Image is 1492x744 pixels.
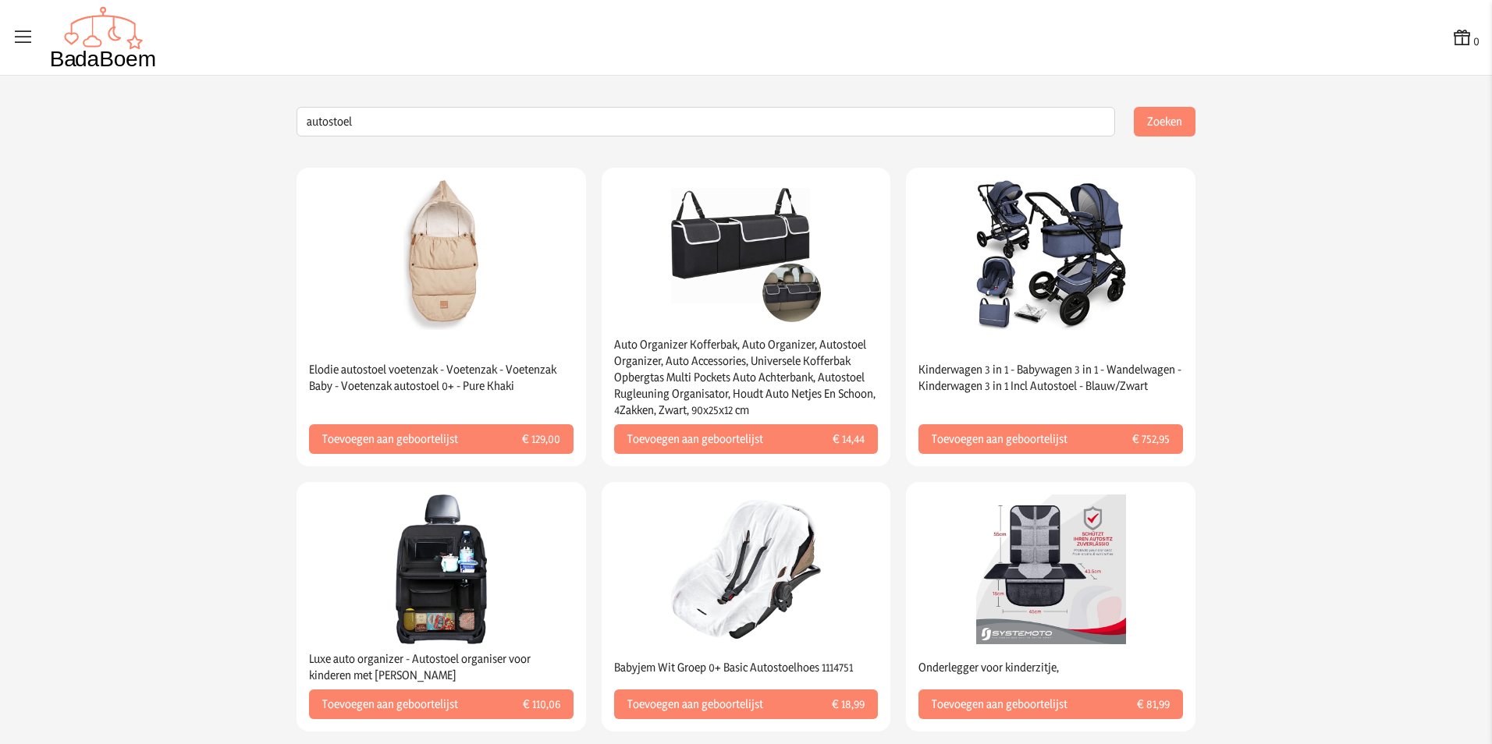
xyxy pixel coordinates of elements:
[918,355,1183,400] span: Kinderwagen 3 in 1 - Babywagen 3 in 1 - Wandelwagen - Kinderwagen 3 in 1 Incl Autostoel - Blauw/Z...
[786,431,865,447] span: € 14,44
[918,424,1183,454] button: Toevoegen aan geboortelijst€ 752,95
[1090,696,1170,712] span: € 81,99
[481,696,560,712] span: € 110,06
[481,431,560,447] span: € 129,00
[614,424,879,454] button: Toevoegen aan geboortelijst€ 14,44
[1451,27,1480,49] button: 0
[627,431,786,447] span: Toevoegen aan geboortelijst
[976,494,1126,644] img: Alt Trueplus Fibre Food Supplement 90 Tablets
[614,689,879,719] button: Toevoegen aan geboortelijst€ 18,99
[309,424,574,454] button: Toevoegen aan geboortelijst€ 129,00
[309,644,574,689] span: Luxe auto organizer - Autostoel organiser voor kinderen met [PERSON_NAME]
[614,653,879,682] span: Babyjem Wit Groep 0+ Basic Autostoelhoes 1114751
[976,180,1126,330] img: Alt Trueplus Fibre Food Supplement 90 Tablets
[786,696,865,712] span: € 18,99
[627,696,786,712] span: Toevoegen aan geboortelijst
[932,431,1090,447] span: Toevoegen aan geboortelijst
[309,355,574,400] span: Elodie autostoel voetenzak - Voetenzak - Voetenzak Baby - Voetenzak autostoel 0+ - Pure Khaki
[322,431,481,447] span: Toevoegen aan geboortelijst
[1090,431,1170,447] span: € 752,95
[50,6,157,69] img: Badaboem
[366,180,516,330] img: Alt Trueplus Fibre Food Supplement 90 Tablets
[918,653,1183,682] span: Onderlegger voor kinderzitje,
[309,689,574,719] button: Toevoegen aan geboortelijst€ 110,06
[671,180,821,330] img: Alt Trueplus Fibre Food Supplement 90 Tablets
[932,696,1090,712] span: Toevoegen aan geboortelijst
[614,330,879,424] span: Auto Organizer Kofferbak, Auto Organizer, Autostoel Organizer, Auto Accessories, Universele Koffe...
[918,689,1183,719] button: Toevoegen aan geboortelijst€ 81,99
[322,696,481,712] span: Toevoegen aan geboortelijst
[1134,107,1195,136] button: Zoeken
[671,494,821,644] img: Alt Trueplus Fibre Food Supplement 90 Tablets
[366,494,516,644] img: Alt Trueplus Fibre Food Supplement 90 Tablets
